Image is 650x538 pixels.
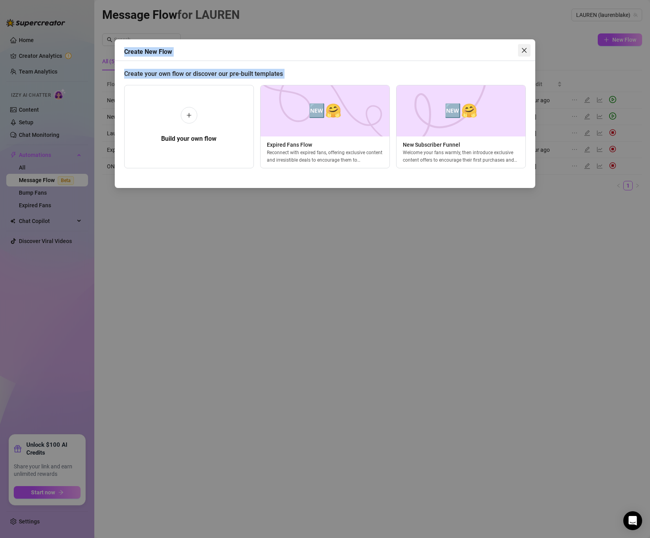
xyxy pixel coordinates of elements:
[397,149,525,163] div: Welcome your fans warmly, then introduce exclusive content offers to encourage their first purcha...
[518,44,531,57] button: Close
[308,100,342,121] span: 🆕🤗
[518,47,531,53] span: Close
[186,112,192,118] span: plus
[161,134,217,144] h5: Build your own flow
[444,100,477,121] span: 🆕🤗
[397,140,525,149] span: New Subscriber Funnel
[521,47,527,53] span: close
[124,70,283,77] span: Create your own flow or discover our pre-built templates
[261,149,389,163] div: Reconnect with expired fans, offering exclusive content and irresistible deals to encourage them ...
[623,511,642,530] div: Open Intercom Messenger
[261,140,389,149] span: Expired Fans Flow
[124,47,535,57] div: Create New Flow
